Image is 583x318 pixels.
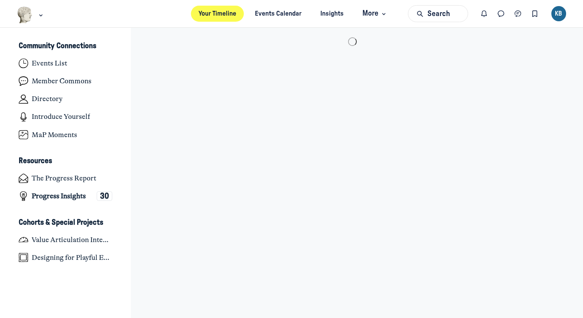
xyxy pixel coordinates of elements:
a: Introduce Yourself [11,109,120,125]
h4: MaP Moments [32,131,77,139]
h3: Resources [19,157,52,166]
a: Directory [11,91,120,107]
h4: Directory [32,95,62,103]
a: Your Timeline [191,6,244,22]
button: Notifications [476,5,493,22]
h4: Progress Insights [32,192,86,200]
button: More [355,6,392,22]
button: Bookmarks [526,5,543,22]
h4: Member Commons [32,77,91,85]
a: Value Articulation Intensive (Cultural Leadership Lab) [11,232,120,248]
button: Community ConnectionsCollapse space [11,39,120,54]
main: Main Content [122,28,583,55]
a: Events Calendar [248,6,309,22]
h3: Cohorts & Special Projects [19,218,103,227]
h3: Community Connections [19,42,96,51]
button: Direct messages [493,5,510,22]
button: ResourcesCollapse space [11,154,120,169]
a: Events List [11,56,120,72]
a: Progress Insights30 [11,188,120,204]
h4: The Progress Report [32,174,96,183]
h4: Value Articulation Intensive (Cultural Leadership Lab) [32,236,112,244]
button: Cohorts & Special ProjectsCollapse space [11,215,120,230]
button: Chat threads [510,5,527,22]
h4: Introduce Yourself [32,112,90,121]
span: More [362,8,388,20]
a: Designing for Playful Engagement [11,249,120,266]
div: KB [551,6,567,21]
h4: Events List [32,59,67,68]
a: Insights [313,6,352,22]
button: Search [408,5,468,22]
img: Museums as Progress logo [17,7,33,23]
button: Museums as Progress logo [17,6,45,24]
a: Member Commons [11,73,120,89]
h4: Designing for Playful Engagement [32,253,112,262]
a: MaP Moments [11,127,120,143]
a: The Progress Report [11,170,120,187]
div: 30 [97,191,112,201]
button: User menu options [551,6,567,21]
